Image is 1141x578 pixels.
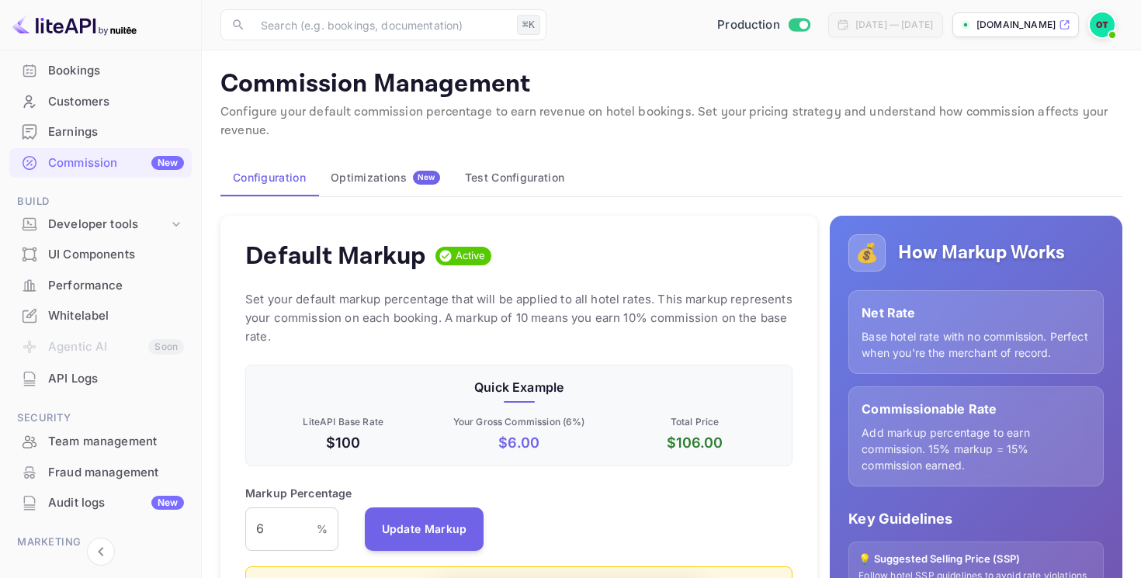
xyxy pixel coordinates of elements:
p: Key Guidelines [848,508,1104,529]
div: Bookings [48,62,184,80]
input: Search (e.g. bookings, documentation) [251,9,511,40]
div: API Logs [9,364,192,394]
a: Audit logsNew [9,488,192,517]
div: Optimizations [331,171,440,185]
div: Audit logsNew [9,488,192,518]
p: Set your default markup percentage that will be applied to all hotel rates. This markup represent... [245,290,792,346]
p: 💡 Suggested Selling Price (SSP) [858,552,1094,567]
p: Quick Example [258,378,779,396]
div: Whitelabel [48,307,184,325]
img: LiteAPI logo [12,12,137,37]
span: Marketing [9,534,192,551]
p: Base hotel rate with no commission. Perfect when you're the merchant of record. [862,328,1091,361]
img: Oussama Tali [1090,12,1115,37]
a: Team management [9,427,192,455]
button: Configuration [220,159,318,196]
p: Add markup percentage to earn commission. 15% markup = 15% commission earned. [862,424,1091,473]
div: UI Components [48,246,184,264]
p: [DOMAIN_NAME] [976,18,1056,32]
div: Audit logs [48,494,184,512]
p: Configure your default commission percentage to earn revenue on hotel bookings. Set your pricing ... [220,103,1122,140]
p: Total Price [610,415,779,429]
button: Collapse navigation [87,538,115,566]
div: Customers [48,93,184,111]
p: Markup Percentage [245,485,352,501]
div: [DATE] — [DATE] [855,18,933,32]
p: Commissionable Rate [862,400,1091,418]
div: API Logs [48,370,184,388]
a: Customers [9,87,192,116]
span: Active [449,248,492,264]
span: Build [9,193,192,210]
div: Team management [48,433,184,451]
h5: How Markup Works [898,241,1065,265]
div: New [151,156,184,170]
div: Commission [48,154,184,172]
div: Bookings [9,56,192,86]
div: Developer tools [9,211,192,238]
div: Earnings [48,123,184,141]
p: $ 6.00 [434,432,603,453]
a: Earnings [9,117,192,146]
a: CommissionNew [9,148,192,177]
div: UI Components [9,240,192,270]
div: Whitelabel [9,301,192,331]
div: Promo codes [48,557,184,575]
p: $100 [258,432,428,453]
p: $ 106.00 [610,432,779,453]
a: Performance [9,271,192,299]
input: 0 [245,507,317,551]
div: CommissionNew [9,148,192,178]
button: Update Markup [365,507,484,551]
div: Switch to Sandbox mode [711,16,816,34]
span: Production [717,16,780,34]
a: API Logs [9,364,192,393]
div: Performance [9,271,192,301]
a: Whitelabel [9,301,192,330]
div: New [151,496,184,510]
p: Commission Management [220,69,1122,100]
span: New [413,172,440,182]
div: ⌘K [517,15,540,35]
a: Fraud management [9,458,192,486]
div: Team management [9,427,192,457]
p: % [317,521,328,537]
div: Developer tools [48,216,168,234]
div: Fraud management [9,458,192,488]
p: LiteAPI Base Rate [258,415,428,429]
div: Customers [9,87,192,117]
a: Bookings [9,56,192,85]
h4: Default Markup [245,241,426,272]
div: Fraud management [48,464,184,482]
p: Net Rate [862,303,1091,322]
span: Security [9,410,192,427]
button: Test Configuration [453,159,577,196]
a: UI Components [9,240,192,268]
p: Your Gross Commission ( 6 %) [434,415,603,429]
p: 💰 [855,239,879,267]
div: Performance [48,277,184,295]
div: Earnings [9,117,192,147]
